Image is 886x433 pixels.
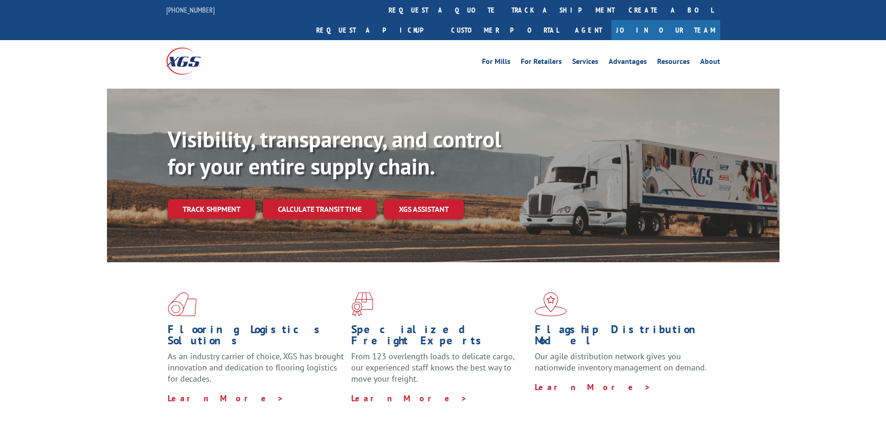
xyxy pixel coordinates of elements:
a: For Retailers [521,58,562,68]
a: Advantages [609,58,647,68]
span: Our agile distribution network gives you nationwide inventory management on demand. [535,351,707,373]
a: For Mills [482,58,510,68]
a: Resources [657,58,690,68]
a: Learn More > [535,382,651,392]
h1: Flagship Distribution Model [535,324,711,351]
a: [PHONE_NUMBER] [166,5,215,14]
img: xgs-icon-focused-on-flooring-red [351,292,373,316]
img: xgs-icon-flagship-distribution-model-red [535,292,567,316]
p: From 123 overlength loads to delicate cargo, our experienced staff knows the best way to move you... [351,351,528,392]
a: Request a pickup [309,20,444,40]
h1: Specialized Freight Experts [351,324,528,351]
a: Calculate transit time [263,199,376,219]
a: Learn More > [351,393,468,404]
a: Services [572,58,598,68]
a: Join Our Team [611,20,720,40]
a: About [700,58,720,68]
a: Track shipment [168,199,255,219]
img: xgs-icon-total-supply-chain-intelligence-red [168,292,197,316]
a: Customer Portal [444,20,566,40]
b: Visibility, transparency, and control for your entire supply chain. [168,125,501,181]
span: As an industry carrier of choice, XGS has brought innovation and dedication to flooring logistics... [168,351,344,384]
h1: Flooring Logistics Solutions [168,324,344,351]
a: Learn More > [168,393,284,404]
a: Agent [566,20,611,40]
a: XGS ASSISTANT [384,199,464,219]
